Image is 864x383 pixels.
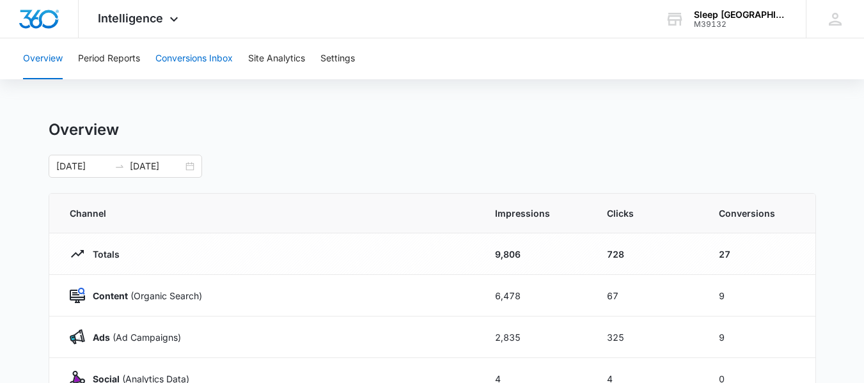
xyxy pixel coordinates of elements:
[70,288,85,303] img: Content
[703,233,815,275] td: 27
[592,275,703,317] td: 67
[607,207,688,220] span: Clicks
[694,20,787,29] div: account id
[130,159,183,173] input: End date
[719,207,795,220] span: Conversions
[114,161,125,171] span: swap-right
[93,332,110,343] strong: Ads
[320,38,355,79] button: Settings
[23,38,63,79] button: Overview
[694,10,787,20] div: account name
[56,159,109,173] input: Start date
[49,120,119,139] h1: Overview
[85,289,202,302] p: (Organic Search)
[480,233,592,275] td: 9,806
[155,38,233,79] button: Conversions Inbox
[78,38,140,79] button: Period Reports
[70,207,464,220] span: Channel
[703,275,815,317] td: 9
[70,329,85,345] img: Ads
[248,38,305,79] button: Site Analytics
[98,12,163,25] span: Intelligence
[703,317,815,358] td: 9
[93,290,128,301] strong: Content
[85,247,120,261] p: Totals
[592,317,703,358] td: 325
[85,331,181,344] p: (Ad Campaigns)
[592,233,703,275] td: 728
[480,317,592,358] td: 2,835
[480,275,592,317] td: 6,478
[114,161,125,171] span: to
[495,207,576,220] span: Impressions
